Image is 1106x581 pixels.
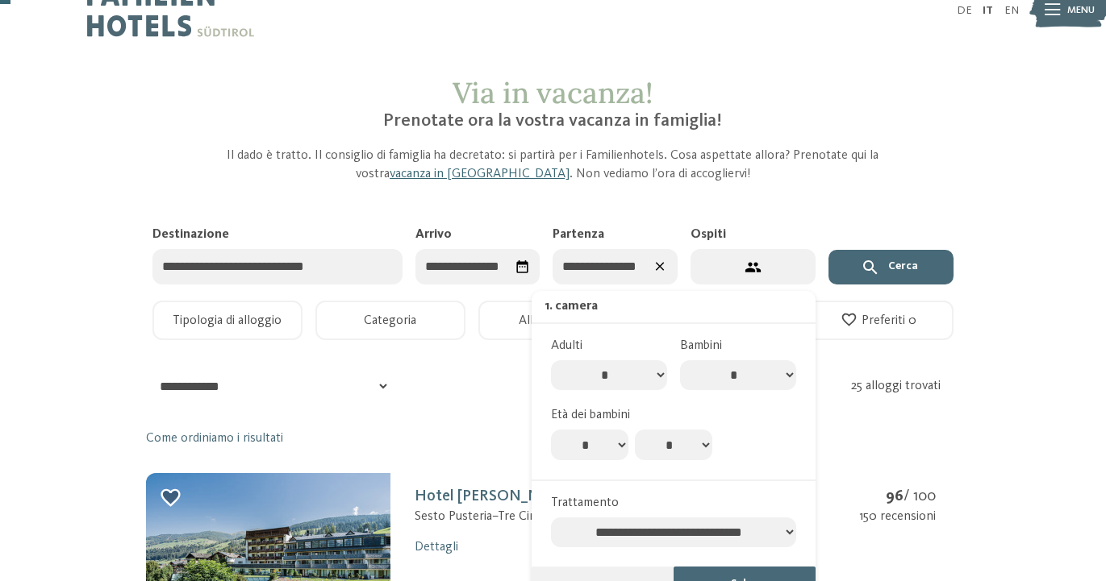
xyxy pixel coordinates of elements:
button: Cerca [828,250,954,285]
div: Seleziona data [509,253,536,280]
span: Arrivo [415,228,452,241]
button: 4 ospiti – 1 camera [691,249,816,285]
span: Bambini [680,339,722,352]
strong: 96 [886,488,904,504]
span: Trattamento [551,496,619,509]
span: Prenotate ora la vostra vacanza in famiglia! [383,112,722,130]
svg: 4 ospiti – 1 camera [745,259,762,276]
span: Destinazione [152,228,229,241]
button: Preferiti 0 [803,301,954,340]
a: Come ordiniamo i risultati [146,430,283,447]
a: Hotel [PERSON_NAME]Classificazione: 4 stelle S [415,488,640,504]
button: Tipologia di alloggio [152,301,303,340]
div: 150 recensioni [859,508,936,525]
a: vacanza in [GEOGRAPHIC_DATA] [390,168,570,181]
span: Età dei bambini [551,409,630,421]
button: Allestimento [478,301,628,340]
span: Adulti [551,339,582,352]
div: Aggiungi ai preferiti [159,486,182,509]
div: / 100 [859,486,936,508]
div: Azzera le date [646,253,673,280]
a: EN [1004,5,1019,16]
span: Menu [1067,3,1095,18]
span: Via in vacanza! [453,74,653,111]
p: Il dado è tratto. Il consiglio di famiglia ha decretato: si partirà per i Familienhotels. Cosa as... [208,147,899,183]
span: Partenza [553,228,604,241]
div: Sesto Pusteria – Tre Cime Dolomiti [415,508,640,525]
span: Ospiti [691,228,726,241]
a: Dettagli [415,541,458,554]
a: IT [983,5,993,16]
div: 1. camera [545,297,598,315]
a: DE [957,5,972,16]
button: Categoria [315,301,465,340]
div: 25 alloggi trovati [851,377,958,395]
